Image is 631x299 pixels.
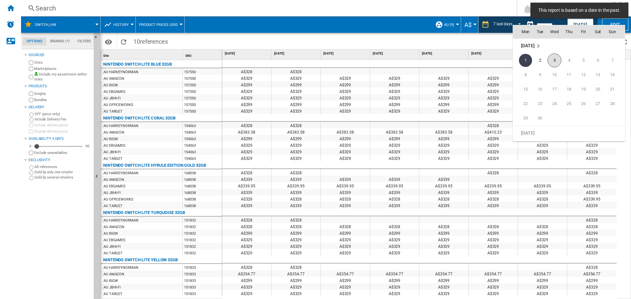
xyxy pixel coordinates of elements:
[513,111,625,126] tr: Week 5
[605,68,625,82] td: Sunday September 14 2025
[513,111,533,126] td: Monday September 29 2025
[533,53,547,68] td: Tuesday September 2 2025
[591,53,605,68] td: Saturday September 6 2025
[513,82,625,96] tr: Week 3
[513,25,625,141] md-calendar: Calendar
[605,25,625,38] th: Sun
[521,43,534,48] span: [DATE]
[533,25,547,38] th: Tue
[513,53,533,68] td: Monday September 1 2025
[513,53,625,68] tr: Week 1
[576,68,591,82] td: Friday September 12 2025
[605,53,625,68] td: Sunday September 7 2025
[605,82,625,96] td: Sunday September 21 2025
[576,96,591,111] td: Friday September 26 2025
[533,82,547,96] td: Tuesday September 16 2025
[562,68,576,82] td: Thursday September 11 2025
[562,82,576,96] td: Thursday September 18 2025
[562,25,576,38] th: Thu
[548,53,561,67] span: 3
[591,82,605,96] td: Saturday September 20 2025
[513,68,625,82] tr: Week 2
[536,7,622,14] span: This report is based on a date in the past.
[576,53,591,68] td: Friday September 5 2025
[547,96,562,111] td: Wednesday September 24 2025
[533,54,547,67] span: 2
[533,96,547,111] td: Tuesday September 23 2025
[513,96,533,111] td: Monday September 22 2025
[513,68,533,82] td: Monday September 8 2025
[513,82,533,96] td: Monday September 15 2025
[547,25,562,38] th: Wed
[562,96,576,111] td: Thursday September 25 2025
[547,53,562,68] td: Wednesday September 3 2025
[513,25,533,38] th: Mon
[519,54,532,67] span: 1
[576,25,591,38] th: Fri
[547,82,562,96] td: Wednesday September 17 2025
[547,68,562,82] td: Wednesday September 10 2025
[533,68,547,82] td: Tuesday September 9 2025
[513,125,625,140] tr: Week undefined
[591,25,605,38] th: Sat
[591,68,605,82] td: Saturday September 13 2025
[576,82,591,96] td: Friday September 19 2025
[513,96,625,111] tr: Week 4
[591,96,605,111] td: Saturday September 27 2025
[533,111,547,126] td: Tuesday September 30 2025
[605,96,625,111] td: Sunday September 28 2025
[513,38,625,53] tr: Week undefined
[513,38,625,53] td: September 2025
[562,53,576,68] td: Thursday September 4 2025
[521,130,534,135] span: [DATE]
